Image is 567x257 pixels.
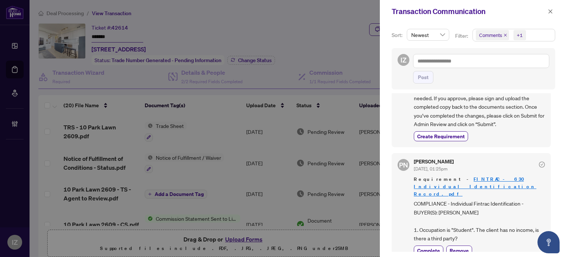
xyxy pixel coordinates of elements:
span: check-circle [539,162,545,168]
span: [DATE], 01:25pm [414,166,447,172]
span: IZ [401,55,406,65]
div: +1 [517,31,523,39]
p: Sort: [392,31,404,39]
span: Create Requirement [417,132,465,140]
span: Comments [476,30,509,40]
span: PN [399,160,408,170]
span: close [504,33,507,37]
span: Complete [417,247,440,254]
p: Filter: [455,32,469,40]
span: Comments [479,31,502,39]
button: Open asap [537,231,560,253]
span: Newest [411,29,445,40]
h5: [PERSON_NAME] [414,159,454,164]
button: Post [413,71,433,84]
a: FINTRAC - 630 Individual Identification Record.pdf [414,176,536,197]
span: Requirement - [414,176,545,198]
span: Remove [450,247,469,254]
span: COMPLIANCE - Individual Fintrac Identification - BUYER(S): [PERSON_NAME] 1. Occupation is "Studen... [414,199,545,243]
button: Create Requirement [414,131,468,141]
span: close [548,9,553,14]
button: Complete [414,246,443,256]
div: Transaction Communication [392,6,546,17]
button: Remove [446,246,472,256]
